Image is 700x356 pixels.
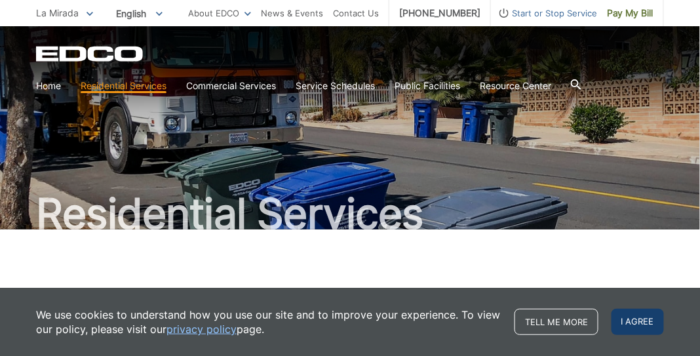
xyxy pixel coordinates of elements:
a: Home [36,79,61,93]
a: Contact Us [333,6,379,20]
a: Public Facilities [395,79,460,93]
a: Service Schedules [296,79,375,93]
p: We use cookies to understand how you use our site and to improve your experience. To view our pol... [36,307,501,336]
a: About EDCO [188,6,251,20]
a: privacy policy [166,322,237,336]
span: Pay My Bill [607,6,653,20]
a: Tell me more [515,309,598,335]
a: EDCD logo. Return to the homepage. [36,46,145,62]
span: La Mirada [36,7,79,18]
span: I agree [612,309,664,335]
h1: Residential Services [36,193,664,235]
a: News & Events [261,6,323,20]
span: English [106,3,172,24]
a: Residential Services [81,79,166,93]
a: Resource Center [480,79,551,93]
a: Commercial Services [186,79,276,93]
